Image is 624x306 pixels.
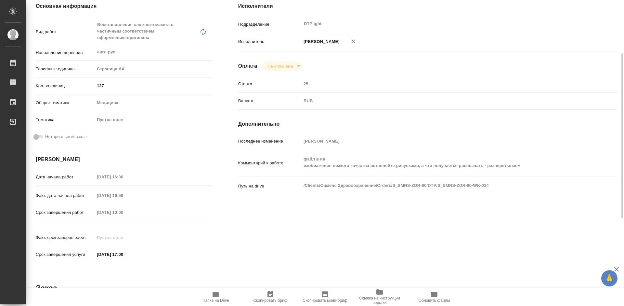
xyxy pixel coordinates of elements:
div: RUB [301,95,585,106]
input: Пустое поле [301,79,585,89]
textarea: файл в ин изображения низкого качества оставляйте рисунками, а что получается распознать - развер... [301,154,585,171]
input: Пустое поле [95,172,151,182]
input: ✎ Введи что-нибудь [95,250,151,259]
textarea: /Clients/Сименс Здравоохранение/Orders/S_SMNS-ZDR-80/DTP/S_SMNS-ZDR-80-WK-014 [301,180,585,191]
span: Папка на Drive [202,298,229,303]
p: Факт. дата начала работ [36,192,95,199]
button: 🙏 [601,270,617,286]
button: Обновить файлы [407,288,461,306]
p: Кол-во единиц [36,83,95,89]
p: Срок завершения услуги [36,251,95,258]
span: Скопировать мини-бриф [303,298,347,303]
p: Комментарий к работе [238,160,301,166]
p: Исполнитель [238,38,301,45]
button: Не оплачена [266,63,294,69]
span: Ссылка на инструкции верстки [356,296,403,305]
p: Общая тематика [36,100,95,106]
p: Направление перевода [36,49,95,56]
input: Пустое поле [95,233,151,242]
button: Скопировать мини-бриф [298,288,352,306]
p: Последнее изменение [238,138,301,145]
h4: Дополнительно [238,120,617,128]
p: Факт. срок заверш. работ [36,234,95,241]
p: Ставка [238,81,301,87]
div: Медицина [95,97,212,108]
button: Папка на Drive [188,288,243,306]
div: Пустое поле [97,117,204,123]
span: Обновить файлы [419,298,450,303]
p: Вид работ [36,29,95,35]
button: Удалить исполнителя [346,34,360,49]
div: Страница А4 [95,63,212,75]
h2: Заказ [36,283,57,293]
h4: Основная информация [36,2,212,10]
div: Не оплачена [262,62,302,71]
p: Тематика [36,117,95,123]
span: Нотариальный заказ [45,133,86,140]
p: Подразделение [238,21,301,28]
button: Скопировать бриф [243,288,298,306]
input: Пустое поле [95,208,151,217]
h4: Исполнители [238,2,617,10]
span: 🙏 [604,271,615,285]
h4: [PERSON_NAME] [36,156,212,163]
p: Дата начала работ [36,174,95,180]
input: ✎ Введи что-нибудь [95,81,212,90]
p: [PERSON_NAME] [301,38,340,45]
input: Пустое поле [95,191,151,200]
input: Пустое поле [301,136,585,146]
p: Валюта [238,98,301,104]
p: Тарифные единицы [36,66,95,72]
p: Срок завершения работ [36,209,95,216]
span: Скопировать бриф [253,298,287,303]
p: Путь на drive [238,183,301,189]
div: Пустое поле [95,114,212,125]
button: Ссылка на инструкции верстки [352,288,407,306]
h4: Оплата [238,62,257,70]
